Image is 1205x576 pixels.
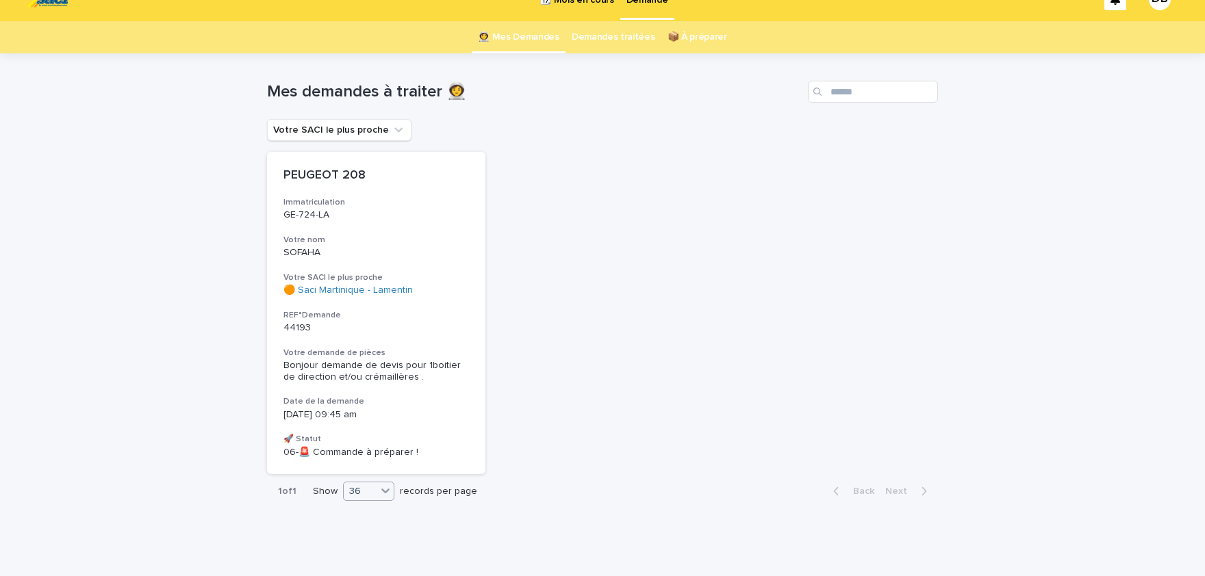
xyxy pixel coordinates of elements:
p: SOFAHA [283,247,469,259]
a: 👩‍🚀 Mes Demandes [478,21,559,53]
p: GE-724-LA [283,209,469,221]
button: Votre SACI le plus proche [267,119,411,141]
p: records per page [400,486,477,497]
p: [DATE] 09:45 am [283,409,469,421]
p: 44193 [283,322,469,334]
h3: REF°Demande [283,310,469,321]
button: Next [880,485,938,497]
div: 36 [344,484,377,499]
p: 1 of 1 [267,475,307,508]
h3: Votre nom [283,235,469,246]
h3: Immatriculation [283,197,469,208]
a: Demandes traitées [572,21,655,53]
h3: Votre SACI le plus proche [283,272,469,283]
h3: Votre demande de pièces [283,348,469,358]
button: Back [822,485,880,497]
a: 🟠 Saci Martinique - Lamentin [283,285,413,296]
a: PEUGEOT 208ImmatriculationGE-724-LAVotre nomSOFAHAVotre SACI le plus proche🟠 Saci Martinique - La... [267,152,485,474]
p: Show [313,486,338,497]
h3: Date de la demande [283,396,469,407]
span: Next [885,486,915,496]
span: Back [845,486,874,496]
span: Bonjour demande de devis pour 1boitier de direction et/ou crémaillères . [283,361,464,382]
p: PEUGEOT 208 [283,168,469,183]
a: 📦 À préparer [668,21,727,53]
p: 06-🚨 Commande à préparer ! [283,447,469,458]
input: Search [808,81,938,103]
h3: 🚀 Statut [283,434,469,445]
h1: Mes demandes à traiter 👩‍🚀 [267,82,802,102]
